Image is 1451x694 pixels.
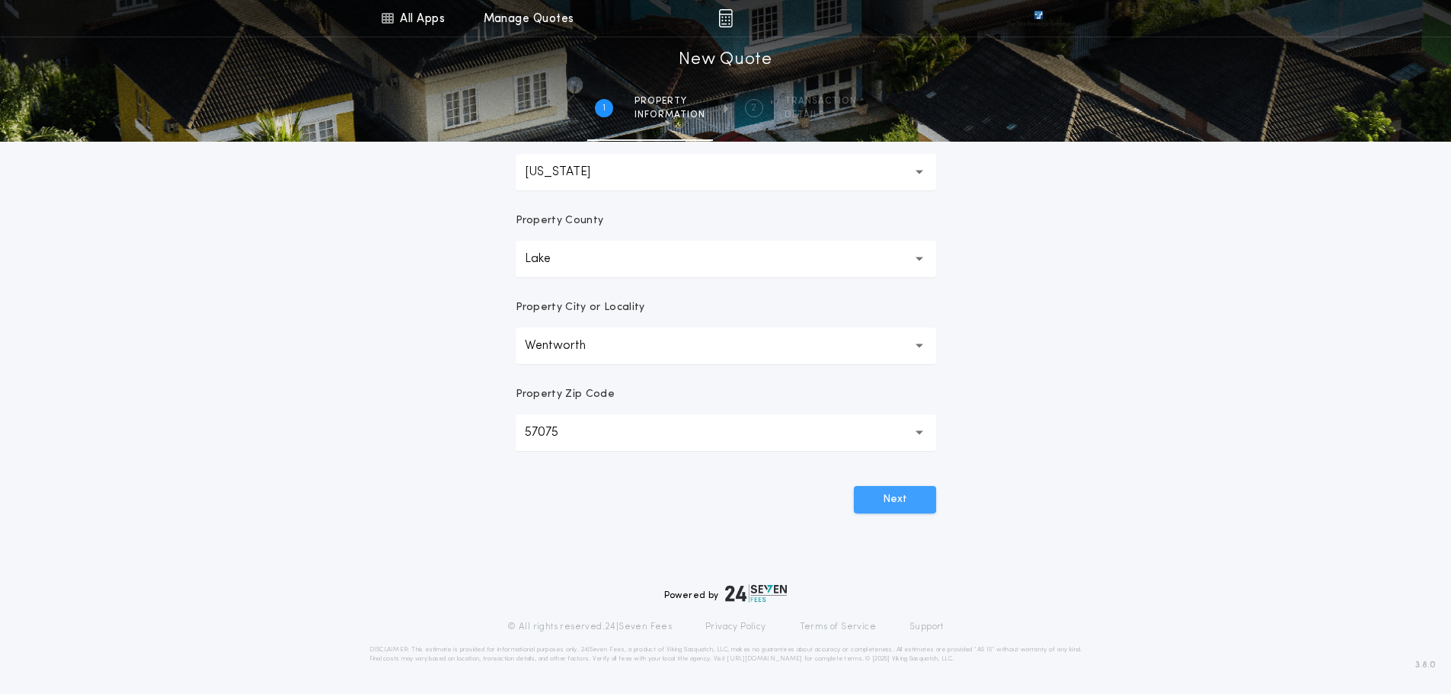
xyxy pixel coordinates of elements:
[751,102,756,114] h2: 2
[602,102,606,114] h2: 1
[705,621,766,633] a: Privacy Policy
[516,241,936,277] button: Lake
[718,9,733,27] img: img
[634,95,705,107] span: Property
[369,645,1082,664] p: DISCLAIMER: This estimate is provided for informational purposes only. 24|Seven Fees, a product o...
[516,328,936,364] button: Wentworth
[525,163,615,181] p: [US_STATE]
[516,387,615,402] p: Property Zip Code
[679,48,772,72] h1: New Quote
[1006,11,1070,26] img: vs-icon
[516,300,645,315] p: Property City or Locality
[800,621,876,633] a: Terms of Service
[507,621,672,633] p: © All rights reserved. 24|Seven Fees
[664,584,788,603] div: Powered by
[785,109,857,121] span: details
[516,154,936,190] button: [US_STATE]
[727,656,802,662] a: [URL][DOMAIN_NAME]
[785,95,857,107] span: Transaction
[516,213,604,229] p: Property County
[634,109,705,121] span: information
[525,250,575,268] p: Lake
[909,621,944,633] a: Support
[516,414,936,451] button: 57075
[525,424,583,442] p: 57075
[525,337,610,355] p: Wentworth
[725,584,788,603] img: logo
[1415,658,1436,672] span: 3.8.0
[854,486,936,513] button: Next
